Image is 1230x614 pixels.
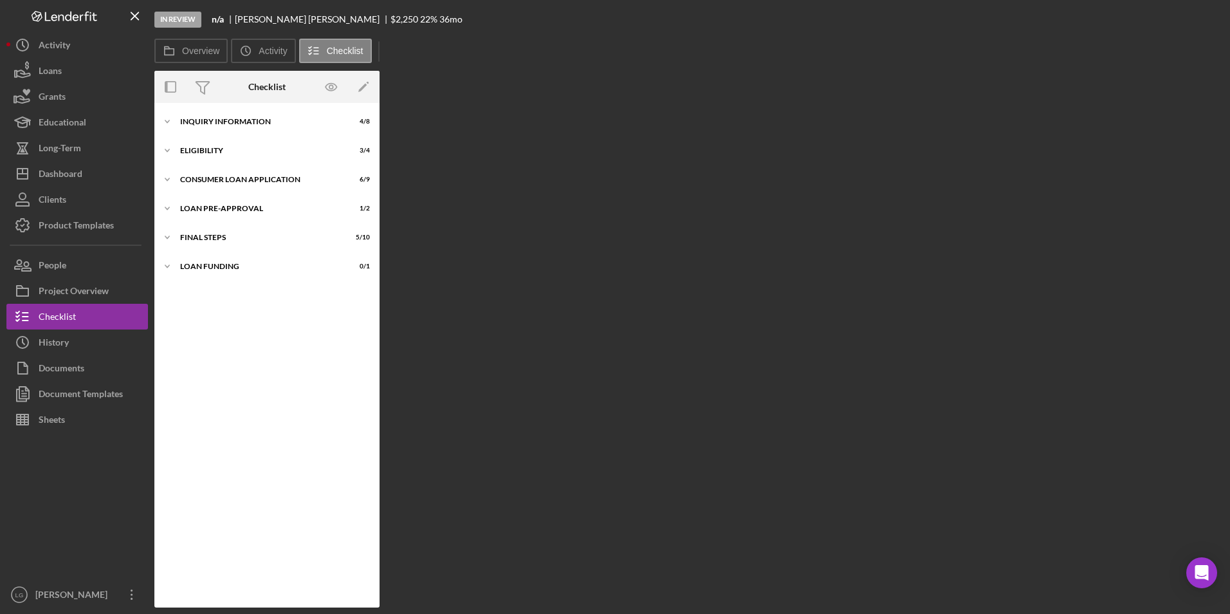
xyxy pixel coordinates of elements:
[39,109,86,138] div: Educational
[39,135,81,164] div: Long-Term
[180,176,338,183] div: Consumer Loan Application
[347,147,370,154] div: 3 / 4
[6,84,148,109] button: Grants
[180,234,338,241] div: FINAL STEPS
[182,46,219,56] label: Overview
[6,381,148,407] button: Document Templates
[299,39,372,63] button: Checklist
[439,14,463,24] div: 36 mo
[6,212,148,238] button: Product Templates
[180,147,338,154] div: Eligibility
[347,118,370,126] div: 4 / 8
[6,32,148,58] button: Activity
[39,32,70,61] div: Activity
[6,278,148,304] button: Project Overview
[212,14,224,24] b: n/a
[259,46,287,56] label: Activity
[6,58,148,84] button: Loans
[39,212,114,241] div: Product Templates
[6,407,148,433] button: Sheets
[420,14,437,24] div: 22 %
[6,252,148,278] button: People
[347,263,370,270] div: 0 / 1
[248,82,286,92] div: Checklist
[6,109,148,135] button: Educational
[180,205,338,212] div: Loan Pre-Approval
[1186,557,1217,588] div: Open Intercom Messenger
[39,355,84,384] div: Documents
[347,205,370,212] div: 1 / 2
[390,14,418,24] span: $2,250
[39,278,109,307] div: Project Overview
[347,234,370,241] div: 5 / 10
[39,161,82,190] div: Dashboard
[39,381,123,410] div: Document Templates
[39,407,65,436] div: Sheets
[39,330,69,358] div: History
[180,118,338,126] div: Inquiry Information
[327,46,363,56] label: Checklist
[154,12,201,28] div: In Review
[32,582,116,611] div: [PERSON_NAME]
[6,330,148,355] button: History
[6,582,148,608] button: LG[PERSON_NAME]
[180,263,338,270] div: Loan Funding
[39,84,66,113] div: Grants
[6,304,148,330] button: Checklist
[235,14,390,24] div: [PERSON_NAME] [PERSON_NAME]
[39,58,62,87] div: Loans
[231,39,295,63] button: Activity
[347,176,370,183] div: 6 / 9
[39,304,76,333] div: Checklist
[154,39,228,63] button: Overview
[6,135,148,161] button: Long-Term
[6,161,148,187] button: Dashboard
[15,591,24,599] text: LG
[6,187,148,212] button: Clients
[6,355,148,381] button: Documents
[39,252,66,281] div: People
[39,187,66,216] div: Clients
